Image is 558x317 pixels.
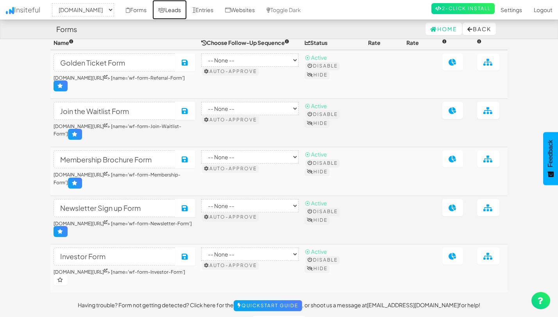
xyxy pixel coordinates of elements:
h6: > [name='wf-form-Membership-Form'] [54,172,195,188]
span: Feedback [547,140,554,167]
p: Having trouble? Form not getting detected? Click here for the , or shoot us a message at for help! [50,300,508,311]
a: Home [426,23,462,35]
span: Choose Follow-Up Sequence [201,39,289,46]
button: Auto-approve [202,116,259,124]
button: Hide [305,265,329,272]
button: Hide [305,168,329,176]
span: ⦿ Active [305,199,327,207]
a: 2-Click Install [431,3,495,14]
h6: > [name='wf-form-Investor-Form'] [54,269,195,285]
button: Auto-approve [202,213,259,221]
button: Disable [306,62,340,70]
input: Nickname your form (internal use only) [54,150,176,168]
h6: > [name='wf-form-Newsletter-Form'] [54,221,195,237]
button: Hide [305,71,329,79]
button: Back [463,23,496,35]
a: [DOMAIN_NAME][URL] [54,75,107,81]
h6: > [name='wf-form-Referral-Form'] [54,75,195,91]
input: Nickname your form (internal use only) [54,248,176,265]
input: Nickname your form (internal use only) [54,102,176,120]
a: [EMAIL_ADDRESS][DOMAIN_NAME] [367,301,459,308]
button: Disable [306,256,340,264]
h6: > [name='wf-form-Join-Waitlist-Form'] [54,124,195,140]
button: Auto-approve [202,262,259,269]
button: Disable [306,159,340,167]
button: Disable [306,208,340,215]
a: [DOMAIN_NAME][URL] [54,269,107,275]
img: icon.png [6,7,14,14]
button: Disable [306,110,340,118]
button: Hide [305,119,329,127]
a: [DOMAIN_NAME][URL] [54,221,107,226]
span: Name [54,39,73,46]
button: Auto-approve [202,165,259,173]
h4: Forms [56,25,77,33]
span: ⦿ Active [305,102,327,109]
span: ⦿ Active [305,248,327,255]
input: Nickname your form (internal use only) [54,53,176,71]
button: Feedback - Show survey [543,132,558,185]
button: Auto-approve [202,68,259,75]
input: Nickname your form (internal use only) [54,199,176,217]
span: ⦿ Active [305,151,327,158]
span: ⦿ Active [305,54,327,61]
a: Quickstart Guide [234,300,302,311]
a: [DOMAIN_NAME][URL] [54,172,107,178]
a: [DOMAIN_NAME][URL] [54,123,107,129]
button: Hide [305,216,329,224]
